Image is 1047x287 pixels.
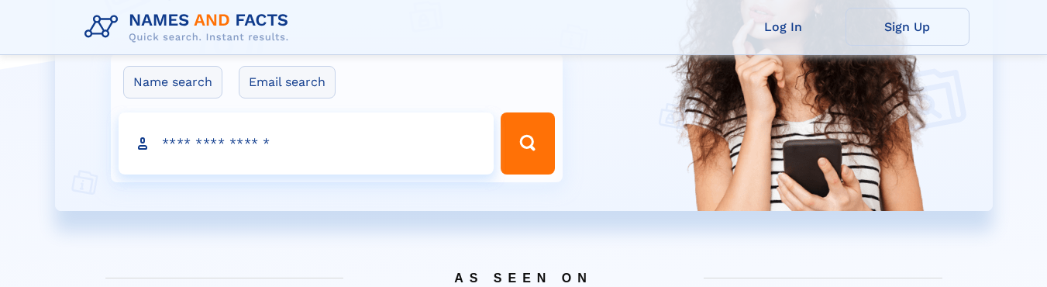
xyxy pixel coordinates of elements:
[501,112,555,175] button: Search Button
[722,8,846,46] a: Log In
[846,8,970,46] a: Sign Up
[119,112,494,175] input: search input
[239,66,336,99] label: Email search
[78,6,301,48] img: Logo Names and Facts
[123,66,222,99] label: Name search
